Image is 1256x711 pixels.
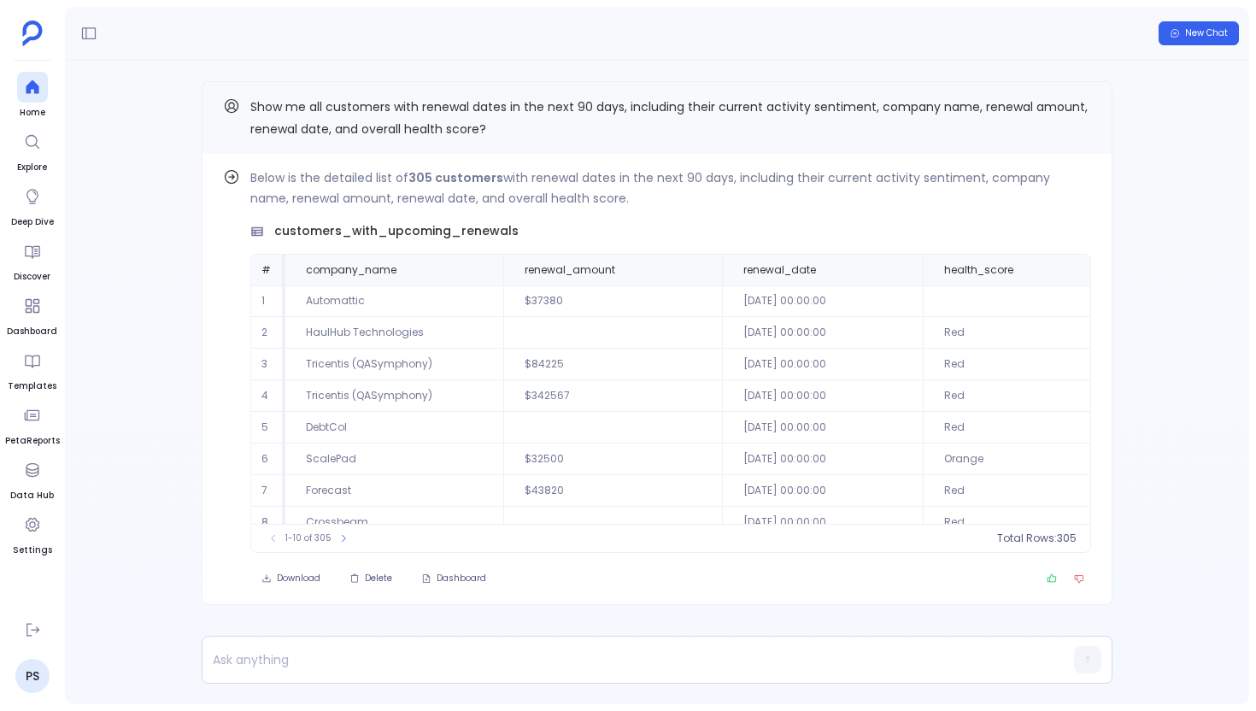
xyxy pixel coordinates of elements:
td: 5 [251,412,285,444]
span: Deep Dive [11,215,54,229]
td: 4 [251,380,285,412]
span: Data Hub [10,489,54,502]
td: $32500 [503,444,722,475]
td: [DATE] 00:00:00 [722,285,923,317]
span: Total Rows: [997,532,1057,545]
button: Delete [338,567,403,591]
td: Red [923,380,1120,412]
span: # [261,262,271,277]
span: New Chat [1185,27,1228,39]
button: Download [250,567,332,591]
td: [DATE] 00:00:00 [722,349,923,380]
td: [DATE] 00:00:00 [722,507,923,538]
a: PetaReports [5,400,60,448]
td: 7 [251,475,285,507]
a: Home [17,72,48,120]
td: Tricentis (QASymphony) [285,349,503,380]
td: $37380 [503,285,722,317]
td: 3 [251,349,285,380]
td: $342567 [503,380,722,412]
a: Templates [8,345,56,393]
td: ScalePad [285,444,503,475]
strong: 305 customers [408,169,503,186]
td: Orange [923,444,1120,475]
span: customers_with_upcoming_renewals [274,222,519,240]
span: Download [277,573,320,585]
button: New Chat [1159,21,1239,45]
td: Red [923,317,1120,349]
img: petavue logo [22,21,43,46]
a: Settings [13,509,52,557]
p: Below is the detailed list of with renewal dates in the next 90 days, including their current act... [250,167,1091,209]
button: Dashboard [410,567,497,591]
td: [DATE] 00:00:00 [722,444,923,475]
span: Settings [13,544,52,557]
td: Automattic [285,285,503,317]
a: Deep Dive [11,181,54,229]
td: [DATE] 00:00:00 [722,412,923,444]
td: 1 [251,285,285,317]
span: Delete [365,573,392,585]
td: HaulHub Technologies [285,317,503,349]
td: Red [923,507,1120,538]
span: 305 [1057,532,1077,545]
span: renewal_date [743,263,816,277]
td: Crossbeam [285,507,503,538]
span: Show me all customers with renewal dates in the next 90 days, including their current activity se... [250,98,1088,138]
td: 2 [251,317,285,349]
td: Red [923,349,1120,380]
td: [DATE] 00:00:00 [722,380,923,412]
span: 1-10 of 305 [285,532,332,545]
td: Tricentis (QASymphony) [285,380,503,412]
td: [DATE] 00:00:00 [722,317,923,349]
td: 8 [251,507,285,538]
td: Red [923,475,1120,507]
a: Data Hub [10,455,54,502]
span: Discover [14,270,50,284]
a: Discover [14,236,50,284]
td: DebtCol [285,412,503,444]
td: 6 [251,444,285,475]
a: Dashboard [7,291,57,338]
span: Explore [17,161,48,174]
span: renewal_amount [525,263,615,277]
span: Templates [8,379,56,393]
span: Dashboard [437,573,486,585]
td: Red [923,412,1120,444]
a: Explore [17,126,48,174]
td: Forecast [285,475,503,507]
a: PS [15,659,50,693]
td: $43820 [503,475,722,507]
td: [DATE] 00:00:00 [722,475,923,507]
span: Home [17,106,48,120]
span: PetaReports [5,434,60,448]
td: $84225 [503,349,722,380]
span: company_name [306,263,396,277]
span: health_score [944,263,1013,277]
span: Dashboard [7,325,57,338]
